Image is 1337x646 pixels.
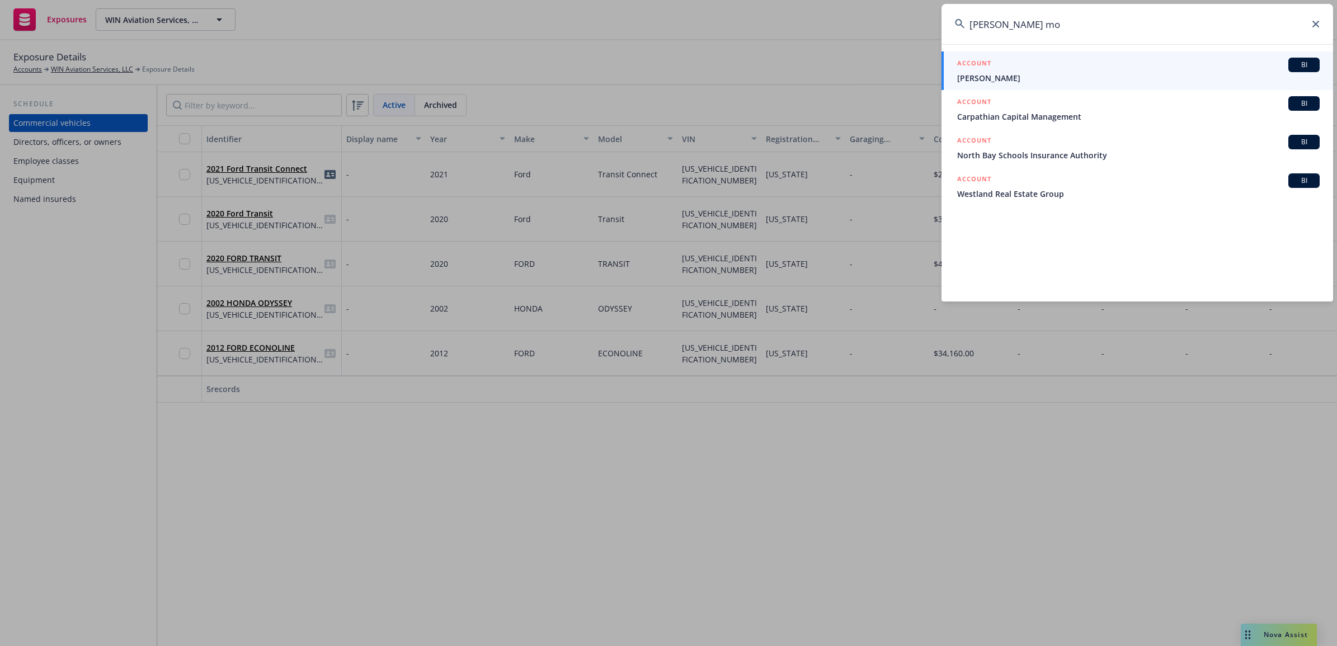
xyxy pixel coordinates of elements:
[941,4,1333,44] input: Search...
[941,129,1333,167] a: ACCOUNTBINorth Bay Schools Insurance Authority
[957,188,1320,200] span: Westland Real Estate Group
[957,149,1320,161] span: North Bay Schools Insurance Authority
[1293,176,1315,186] span: BI
[957,111,1320,122] span: Carpathian Capital Management
[957,96,991,110] h5: ACCOUNT
[1293,137,1315,147] span: BI
[1293,60,1315,70] span: BI
[957,135,991,148] h5: ACCOUNT
[957,72,1320,84] span: [PERSON_NAME]
[941,167,1333,206] a: ACCOUNTBIWestland Real Estate Group
[957,58,991,71] h5: ACCOUNT
[941,51,1333,90] a: ACCOUNTBI[PERSON_NAME]
[957,173,991,187] h5: ACCOUNT
[941,90,1333,129] a: ACCOUNTBICarpathian Capital Management
[1293,98,1315,109] span: BI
